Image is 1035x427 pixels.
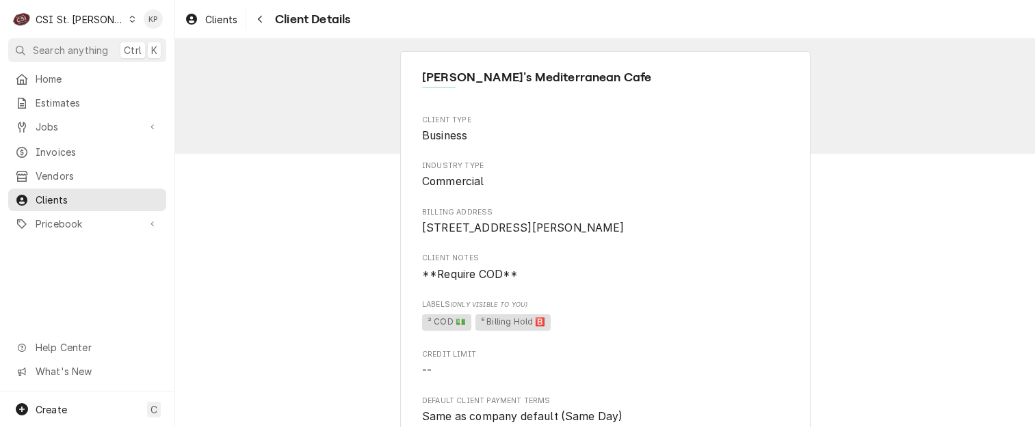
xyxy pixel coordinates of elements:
div: Default Client Payment Terms [422,396,788,425]
button: Search anythingCtrlK [8,38,166,62]
span: Name [422,68,788,87]
div: Client Notes [422,253,788,282]
a: Home [8,68,166,90]
span: Clients [205,12,237,27]
span: Search anything [33,43,108,57]
span: Jobs [36,120,139,134]
a: Invoices [8,141,166,163]
span: Industry Type [422,174,788,190]
div: CSI St. [PERSON_NAME] [36,12,125,27]
span: Vendors [36,169,159,183]
a: Estimates [8,92,166,114]
div: C [12,10,31,29]
span: Credit Limit [422,349,788,360]
span: What's New [36,364,158,378]
span: Estimates [36,96,159,110]
a: Clients [179,8,243,31]
span: Create [36,404,67,415]
span: Help Center [36,340,158,355]
span: Client Type [422,128,788,144]
span: K [151,43,157,57]
span: Client Notes [422,253,788,264]
a: Go to Jobs [8,115,166,138]
a: Clients [8,189,166,211]
span: -- [422,364,432,377]
span: Credit Limit [422,363,788,379]
div: Industry Type [422,161,788,190]
span: Client Details [271,10,350,29]
span: Client Type [422,115,788,126]
span: Home [36,72,159,86]
div: Client Information [422,68,788,98]
button: Navigate back [249,8,271,30]
span: C [150,402,157,417]
span: Invoices [36,145,159,159]
div: Credit Limit [422,349,788,378]
span: Industry Type [422,161,788,171]
span: Clients [36,193,159,207]
div: Kym Parson's Avatar [144,10,163,29]
span: Billing Address [422,220,788,236]
span: Labels [422,299,788,310]
a: Vendors [8,165,166,187]
span: Billing Address [422,207,788,218]
span: Same as company default (Same Day) [422,410,623,423]
span: Ctrl [124,43,142,57]
div: [object Object] [422,299,788,333]
a: Go to Help Center [8,336,166,359]
a: Go to What's New [8,360,166,383]
a: Go to Pricebook [8,212,166,235]
div: KP [144,10,163,29]
span: ⁵ Billing Hold 🅱️ [475,314,551,331]
span: (Only Visible to You) [450,301,527,308]
span: [object Object] [422,312,788,333]
div: Client Type [422,115,788,144]
span: Business [422,129,467,142]
span: Client Notes [422,266,788,283]
span: Default Client Payment Terms [422,396,788,407]
span: Pricebook [36,217,139,231]
span: Default Client Payment Terms [422,409,788,425]
span: ² COD 💵 [422,314,471,331]
span: [STREET_ADDRESS][PERSON_NAME] [422,221,625,234]
div: CSI St. Louis's Avatar [12,10,31,29]
span: Commercial [422,175,484,188]
div: Billing Address [422,207,788,236]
